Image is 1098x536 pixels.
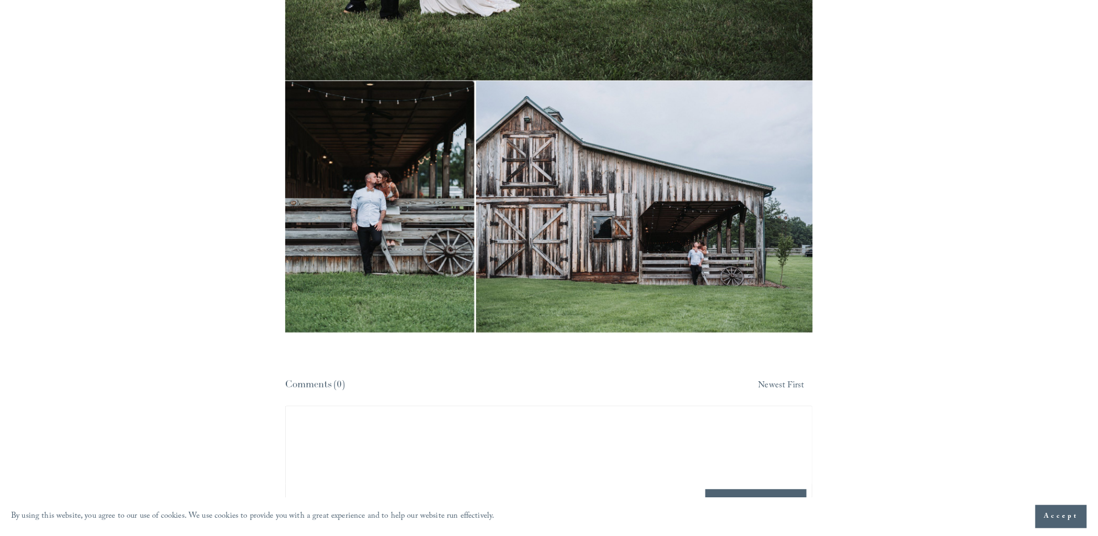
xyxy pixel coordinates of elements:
[705,490,807,514] span: Post Comment…
[1044,511,1079,522] span: Accept
[1036,505,1087,528] button: Accept
[11,509,495,525] p: By using this website, you agree to our use of cookies. We use cookies to provide you with a grea...
[759,379,804,394] span: Newest First
[285,81,812,333] img: rustic-gentry-farm-wedding-venue-photography
[677,496,698,507] span: Preview
[285,378,344,391] span: Comments (0)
